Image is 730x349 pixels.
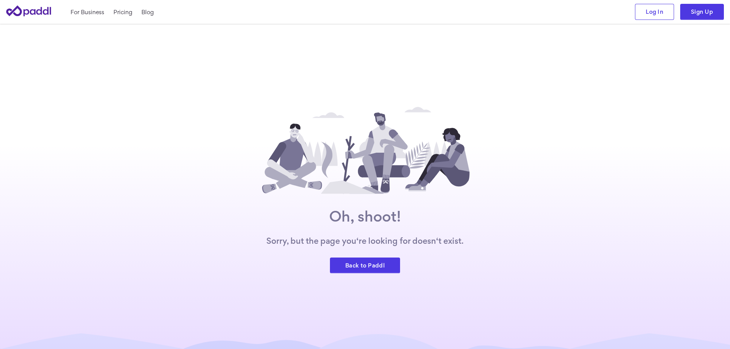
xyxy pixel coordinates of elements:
[266,236,464,245] div: Sorry, but the page you‘re looking for doesn‘t exist.
[680,4,724,20] a: Sign Up
[635,4,674,20] a: Log In
[329,209,401,224] div: Oh, shoot!
[141,8,154,16] a: Blog
[71,8,104,16] a: For Business
[330,258,400,274] a: Back to Paddl
[113,8,132,16] a: Pricing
